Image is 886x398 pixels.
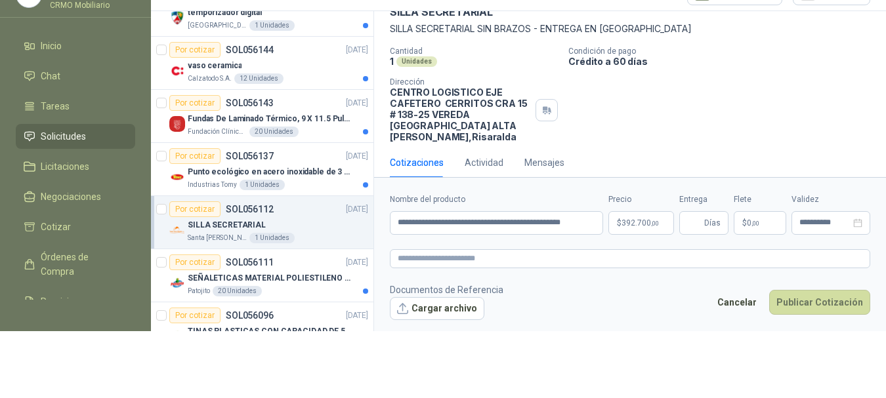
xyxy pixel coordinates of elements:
[679,193,728,206] label: Entrega
[188,233,247,243] p: Santa [PERSON_NAME]
[16,214,135,239] a: Cotizar
[390,297,484,321] button: Cargar archivo
[234,73,284,84] div: 12 Unidades
[41,220,71,234] span: Cotizar
[188,272,351,285] p: SEÑALETICAS MATERIAL POLIESTILENO CON VINILO LAMINADO CALIBRE 60
[151,37,373,90] a: Por cotizarSOL056144[DATE] Company Logovaso ceramicaCalzatodo S.A.12 Unidades
[151,302,373,355] a: Por cotizarSOL056096[DATE] Company LogoTINAS PLASTICAS CON CAPACIDAD DE 50 KG
[346,97,368,109] p: [DATE]
[751,220,759,227] span: ,00
[188,60,242,72] p: vaso ceramica
[346,44,368,56] p: [DATE]
[188,20,247,31] p: [GEOGRAPHIC_DATA][PERSON_NAME]
[769,290,870,315] button: Publicar Cotización
[734,211,786,235] p: $ 0,00
[169,148,221,164] div: Por cotizar
[16,64,135,89] a: Chat
[16,94,135,119] a: Tareas
[390,193,603,206] label: Nombre del producto
[249,127,299,137] div: 20 Unidades
[704,212,721,234] span: Días
[734,193,786,206] label: Flete
[41,189,101,204] span: Negociaciones
[622,219,659,227] span: 392.700
[16,245,135,284] a: Órdenes de Compra
[346,309,368,322] p: [DATE]
[240,180,285,190] div: 1 Unidades
[169,328,185,344] img: Company Logo
[465,155,503,170] div: Actividad
[390,87,530,142] p: CENTRO LOGISTICO EJE CAFETERO CERRITOS CRA 15 # 138-25 VEREDA [GEOGRAPHIC_DATA] ALTA [PERSON_NAME...
[249,233,295,243] div: 1 Unidades
[188,219,266,231] p: SILLA SECRETARIAL
[16,154,135,179] a: Licitaciones
[16,33,135,58] a: Inicio
[41,99,70,113] span: Tareas
[226,151,274,161] p: SOL056137
[568,47,881,56] p: Condición de pago
[169,116,185,132] img: Company Logo
[188,113,351,125] p: Fundas De Laminado Térmico, 9 X 11.5 Pulgadas
[524,155,564,170] div: Mensajes
[41,69,60,83] span: Chat
[608,211,674,235] p: $392.700,00
[226,205,274,214] p: SOL056112
[710,290,764,315] button: Cancelar
[226,311,274,320] p: SOL056096
[747,219,759,227] span: 0
[390,5,493,19] p: SILLA SECRETARIAL
[213,286,262,296] div: 20 Unidades
[16,124,135,149] a: Solicitudes
[169,308,221,323] div: Por cotizar
[346,203,368,216] p: [DATE]
[188,286,210,296] p: Patojito
[188,325,351,338] p: TINAS PLASTICAS CON CAPACIDAD DE 50 KG
[41,250,123,279] span: Órdenes de Compra
[226,258,274,267] p: SOL056111
[346,150,368,163] p: [DATE]
[396,56,437,67] div: Unidades
[16,184,135,209] a: Negociaciones
[226,98,274,108] p: SOL056143
[169,10,185,26] img: Company Logo
[390,47,558,56] p: Cantidad
[188,127,247,137] p: Fundación Clínica Shaio
[151,90,373,143] a: Por cotizarSOL056143[DATE] Company LogoFundas De Laminado Térmico, 9 X 11.5 PulgadasFundación Clí...
[41,294,89,309] span: Remisiones
[50,1,135,9] p: CRMO Mobiliario
[188,73,232,84] p: Calzatodo S.A.
[390,77,530,87] p: Dirección
[169,222,185,238] img: Company Logo
[791,193,870,206] label: Validez
[169,63,185,79] img: Company Logo
[651,220,659,227] span: ,00
[568,56,881,67] p: Crédito a 60 días
[151,143,373,196] a: Por cotizarSOL056137[DATE] Company LogoPunto ecológico en acero inoxidable de 3 puestos, con capa...
[41,159,89,174] span: Licitaciones
[169,42,221,58] div: Por cotizar
[188,180,237,190] p: Industrias Tomy
[169,254,221,270] div: Por cotizar
[169,169,185,185] img: Company Logo
[16,289,135,314] a: Remisiones
[346,256,368,269] p: [DATE]
[249,20,295,31] div: 1 Unidades
[742,219,747,227] span: $
[226,45,274,54] p: SOL056144
[151,196,373,249] a: Por cotizarSOL056112[DATE] Company LogoSILLA SECRETARIALSanta [PERSON_NAME]1 Unidades
[151,249,373,302] a: Por cotizarSOL056111[DATE] Company LogoSEÑALETICAS MATERIAL POLIESTILENO CON VINILO LAMINADO CALI...
[169,95,221,111] div: Por cotizar
[608,193,674,206] label: Precio
[41,129,86,144] span: Solicitudes
[390,155,444,170] div: Cotizaciones
[188,166,351,178] p: Punto ecológico en acero inoxidable de 3 puestos, con capacidad para 121L cada división.
[169,275,185,291] img: Company Logo
[188,7,262,19] p: temporizador digital
[390,56,394,67] p: 1
[390,22,870,36] p: SILLA SECRETARIAL SIN BRAZOS - ENTREGA EN [GEOGRAPHIC_DATA]
[41,39,62,53] span: Inicio
[390,283,503,297] p: Documentos de Referencia
[169,201,221,217] div: Por cotizar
